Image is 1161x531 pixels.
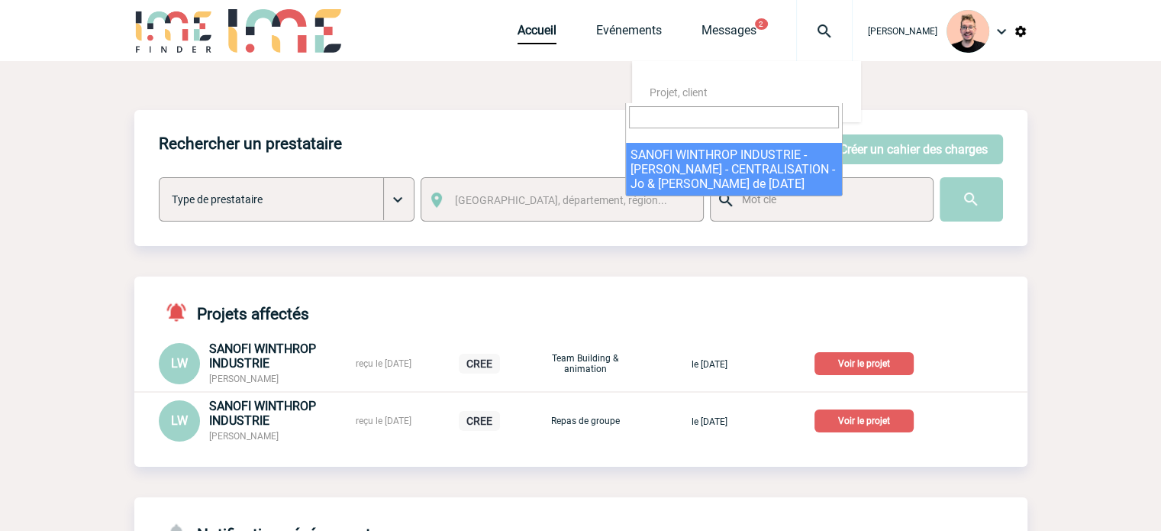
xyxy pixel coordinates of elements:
span: SANOFI WINTHROP INDUSTRIE [209,342,316,371]
a: Voir le projet [814,413,920,427]
a: Evénements [596,23,662,44]
p: Repas de groupe [547,416,624,426]
p: CREE [459,411,500,431]
span: le [DATE] [692,416,727,427]
p: Voir le projet [814,352,914,375]
span: reçu le [DATE] [356,358,411,369]
span: [GEOGRAPHIC_DATA], département, région... [455,194,667,206]
span: [PERSON_NAME] [209,431,279,442]
input: Mot clé [738,189,919,209]
p: Team Building & animation [547,353,624,374]
span: LW [171,356,188,371]
span: Projet, client [650,86,708,99]
img: IME-Finder [134,9,214,53]
li: SANOFI WINTHROP INDUSTRIE - [PERSON_NAME] - CENTRALISATION - Jo & [PERSON_NAME] de [DATE] [626,143,842,196]
span: le [DATE] [692,359,727,370]
h4: Projets affectés [159,301,309,323]
p: CREE [459,354,500,374]
img: notifications-active-24-px-r.png [165,301,197,323]
img: 129741-1.png [947,10,989,53]
p: Voir le projet [814,410,914,432]
a: Accueil [518,23,556,44]
h4: Rechercher un prestataire [159,134,342,153]
a: Messages [701,23,756,44]
span: SANOFI WINTHROP INDUSTRIE [209,399,316,428]
input: Submit [940,177,1003,222]
span: [PERSON_NAME] [868,26,937,37]
span: LW [171,413,188,428]
a: Voir le projet [814,355,920,370]
span: [PERSON_NAME] [209,374,279,384]
button: 2 [755,18,768,30]
span: reçu le [DATE] [356,416,411,426]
